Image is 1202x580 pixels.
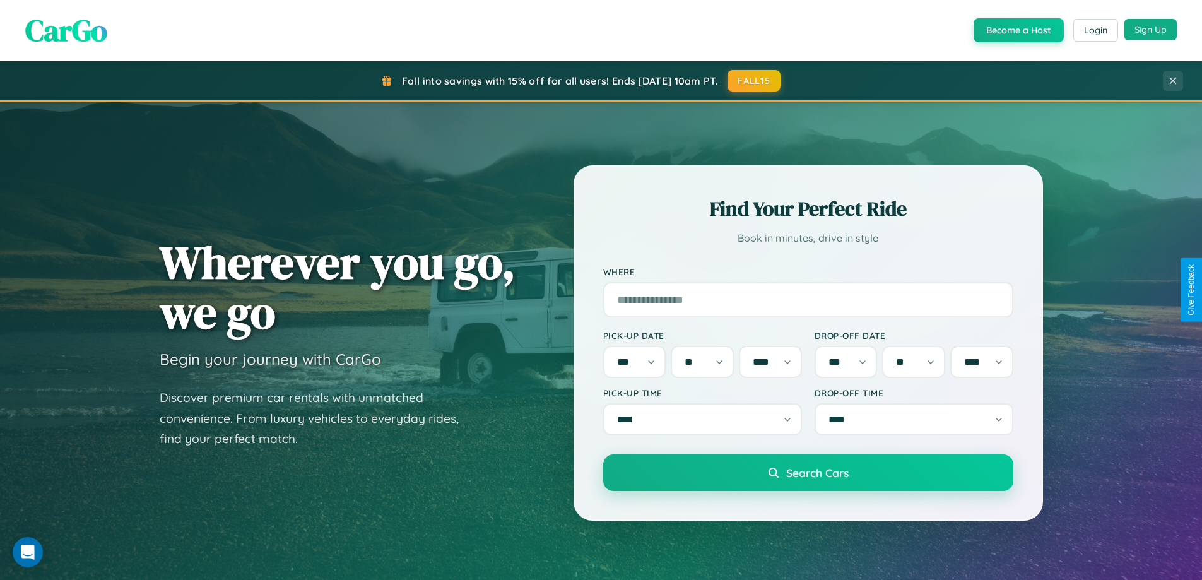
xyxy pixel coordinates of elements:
button: Become a Host [974,18,1064,42]
div: Give Feedback [1187,264,1196,316]
p: Discover premium car rentals with unmatched convenience. From luxury vehicles to everyday rides, ... [160,388,475,449]
button: Login [1073,19,1118,42]
label: Drop-off Date [815,330,1013,341]
p: Book in minutes, drive in style [603,229,1013,247]
h1: Wherever you go, we go [160,237,516,337]
span: Search Cars [786,466,849,480]
button: FALL15 [728,70,781,92]
span: Fall into savings with 15% off for all users! Ends [DATE] 10am PT. [402,74,718,87]
label: Drop-off Time [815,388,1013,398]
h2: Find Your Perfect Ride [603,195,1013,223]
div: Open Intercom Messenger [13,537,43,567]
h3: Begin your journey with CarGo [160,350,381,369]
button: Search Cars [603,454,1013,491]
label: Pick-up Time [603,388,802,398]
button: Sign Up [1124,19,1177,40]
label: Where [603,266,1013,277]
label: Pick-up Date [603,330,802,341]
span: CarGo [25,9,107,51]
